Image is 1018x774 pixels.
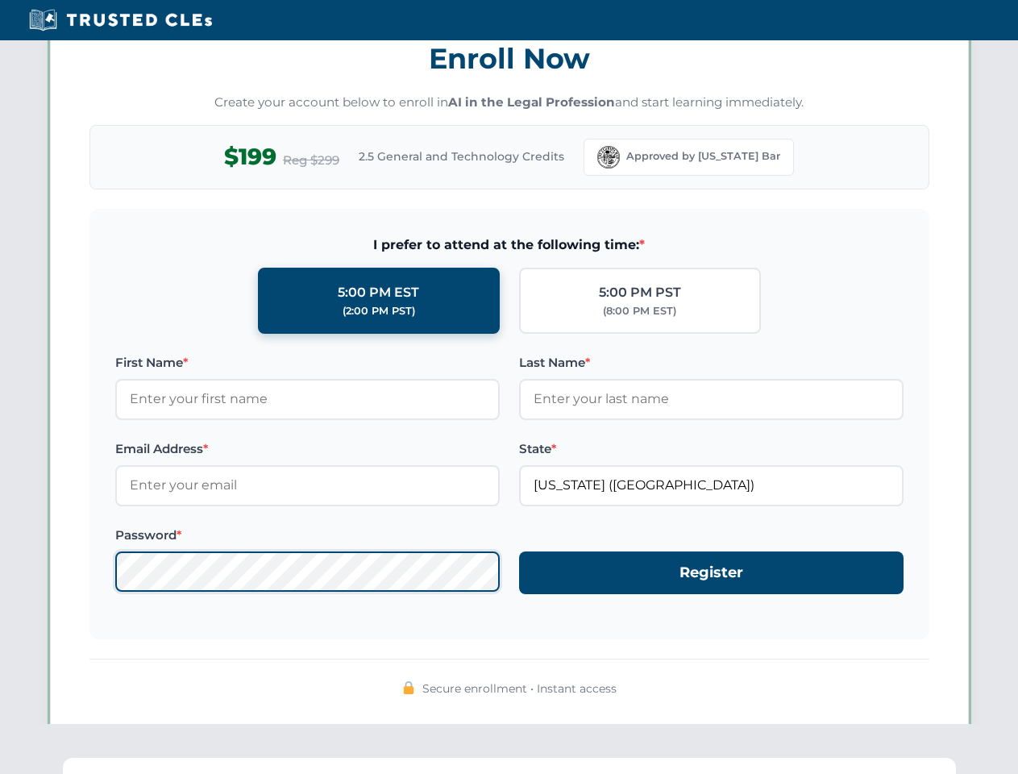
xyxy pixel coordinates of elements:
[626,148,780,164] span: Approved by [US_STATE] Bar
[115,526,500,545] label: Password
[89,33,929,84] h3: Enroll Now
[343,303,415,319] div: (2:00 PM PST)
[115,235,904,256] span: I prefer to attend at the following time:
[519,551,904,594] button: Register
[115,353,500,372] label: First Name
[283,151,339,170] span: Reg $299
[402,681,415,694] img: 🔒
[115,439,500,459] label: Email Address
[519,379,904,419] input: Enter your last name
[224,139,276,175] span: $199
[519,439,904,459] label: State
[115,465,500,506] input: Enter your email
[597,146,620,169] img: Florida Bar
[599,282,681,303] div: 5:00 PM PST
[519,465,904,506] input: Florida (FL)
[603,303,676,319] div: (8:00 PM EST)
[519,353,904,372] label: Last Name
[338,282,419,303] div: 5:00 PM EST
[89,94,929,112] p: Create your account below to enroll in and start learning immediately.
[422,680,617,697] span: Secure enrollment • Instant access
[448,94,615,110] strong: AI in the Legal Profession
[24,8,217,32] img: Trusted CLEs
[359,148,564,165] span: 2.5 General and Technology Credits
[115,379,500,419] input: Enter your first name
